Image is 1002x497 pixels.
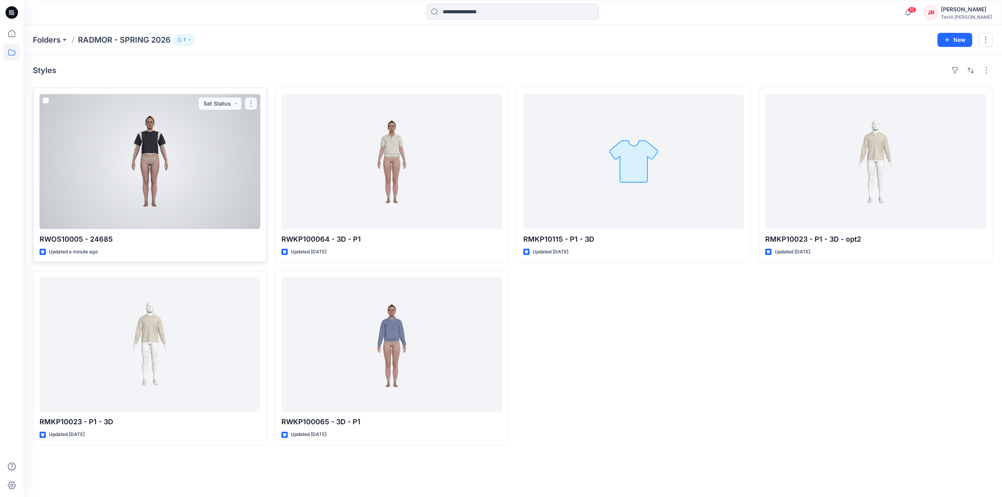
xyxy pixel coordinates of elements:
[174,34,195,45] button: 1
[49,431,85,439] p: Updated [DATE]
[40,234,260,245] p: RWOS10005 - 24685
[281,416,502,427] p: RWKP100065 - 3D - P1
[533,248,568,256] p: Updated [DATE]
[775,248,810,256] p: Updated [DATE]
[765,234,986,245] p: RMKP10023 - P1 - 3D - opt2
[291,248,326,256] p: Updated [DATE]
[184,36,186,44] p: 1
[281,234,502,245] p: RWKP100064 - 3D - P1
[40,277,260,412] a: RMKP10023 - P1 - 3D
[523,94,744,229] a: RMKP10115 - P1 - 3D
[40,416,260,427] p: RMKP10023 - P1 - 3D
[908,7,916,13] span: 15
[937,33,972,47] button: New
[523,234,744,245] p: RMKP10115 - P1 - 3D
[33,66,56,75] h4: Styles
[49,248,98,256] p: Updated a minute ago
[281,94,502,229] a: RWKP100064 - 3D - P1
[78,34,171,45] p: RADMOR - SPRING 2026
[40,94,260,229] a: RWOS10005 - 24685
[941,14,992,20] div: Textil [PERSON_NAME]
[33,34,61,45] a: Folders
[765,94,986,229] a: RMKP10023 - P1 - 3D - opt2
[941,5,992,14] div: [PERSON_NAME]
[924,5,938,20] div: JR
[281,277,502,412] a: RWKP100065 - 3D - P1
[291,431,326,439] p: Updated [DATE]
